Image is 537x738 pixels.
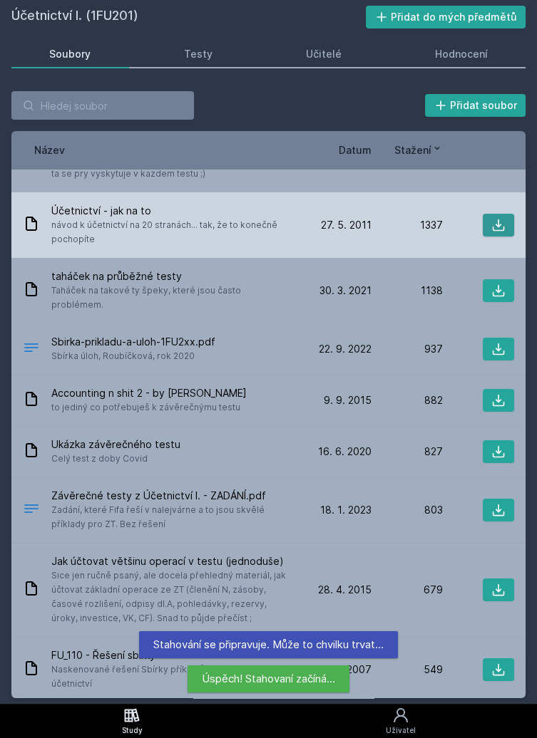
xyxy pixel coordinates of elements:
[372,393,443,407] div: 882
[264,704,537,738] a: Uživatel
[372,583,443,597] div: 679
[51,568,295,625] span: Sice jen ručně psaný, ale docela přehledný materiál, jak účtovat základní operace ze ZT (členění ...
[317,662,372,677] span: 24. 3. 2007
[51,489,295,503] span: Závěrečné testy z Účetnictví I. - ZADÁNÍ.pdf
[51,662,295,691] span: Naskenované řešení Sbírky příkladů a úloh k úvodu do účetnictví
[318,445,372,459] span: 16. 6. 2020
[372,284,443,298] div: 1138
[320,503,372,517] span: 18. 1. 2023
[372,342,443,356] div: 937
[51,218,295,246] span: návod k účetnictví na 20 stranách... tak, že to konečně pochopíte
[366,6,526,28] button: Přidat do mých předmětů
[51,335,215,349] span: Sbirka-prikladu-a-uloh-1FU2xx.pdf
[372,445,443,459] div: 827
[319,284,372,298] span: 30. 3. 2021
[306,47,342,61] div: Učitelé
[49,47,91,61] div: Soubory
[11,6,366,28] h2: Účetnictví I. (1FU201)
[324,393,372,407] span: 9. 9. 2015
[51,437,180,452] span: Ukázka závěrečného testu
[51,386,247,400] span: Accounting n shit 2 - by [PERSON_NAME]
[386,725,416,736] div: Uživatel
[425,94,526,117] button: Přidat soubor
[51,503,295,531] span: Zadání, které Fifa řeší v nalejvárne a to jsou skvělé příklady pro ZT. Bez řešení
[319,342,372,356] span: 22. 9. 2022
[51,648,295,662] span: FU_110 - Řešení sbírky
[34,142,65,157] button: Název
[372,662,443,677] div: 549
[122,725,143,736] div: Study
[339,142,372,157] button: Datum
[321,218,372,232] span: 27. 5. 2011
[372,503,443,517] div: 803
[188,665,349,692] div: Úspěch! Stahovaní začíná…
[51,284,295,312] span: Taháček na takové ty špeky, které jsou často problémem.
[318,583,372,597] span: 28. 4. 2015
[184,47,213,61] div: Testy
[51,269,295,284] span: taháček na průběžné testy
[23,339,40,360] div: PDF
[394,142,443,157] button: Stažení
[51,204,295,218] span: Účetnictví - jak na to
[11,40,129,68] a: Soubory
[11,91,194,120] input: Hledej soubor
[435,47,488,61] div: Hodnocení
[397,40,526,68] a: Hodnocení
[394,142,431,157] span: Stažení
[372,218,443,232] div: 1337
[23,500,40,521] div: PDF
[139,631,398,658] div: Stahování se připravuje. Může to chvilku trvat…
[51,554,295,568] span: Jak účtovat většinu operací v testu (jednoduše)
[268,40,380,68] a: Učitelé
[51,349,215,363] span: Sbírka úloh, Roubíčková, rok 2020
[51,400,247,415] span: to jediný co potřebuješ k závěrečnýmu testu
[51,452,180,466] span: Celý test z doby Covid
[146,40,251,68] a: Testy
